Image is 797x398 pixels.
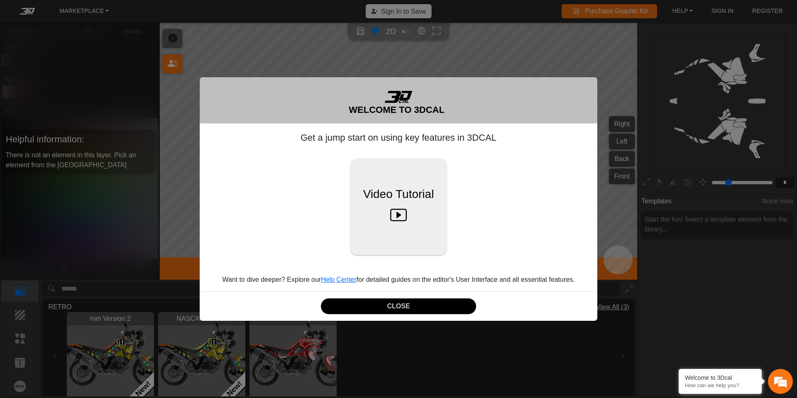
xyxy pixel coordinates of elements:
[685,382,755,388] p: How can we help you?
[56,245,107,271] div: FAQs
[685,374,755,381] div: Welcome to 3Dcal
[4,216,158,245] textarea: Type your message and hit 'Enter'
[206,275,591,285] p: Want to dive deeper? Explore our for detailed guides on the editor's User Interface and all essen...
[136,4,156,24] div: Minimize live chat window
[107,245,158,271] div: Articles
[349,103,445,117] h5: WELCOME TO 3DCAL
[4,260,56,266] span: Conversation
[56,44,152,54] div: Chat with us now
[321,298,476,315] button: CLOSE
[363,186,434,203] span: Video Tutorial
[9,43,22,55] div: Navigation go back
[206,130,591,145] h5: Get a jump start on using key features in 3DCAL
[350,159,447,255] button: Video Tutorial
[48,98,115,176] span: We're online!
[321,276,356,283] a: Help Center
